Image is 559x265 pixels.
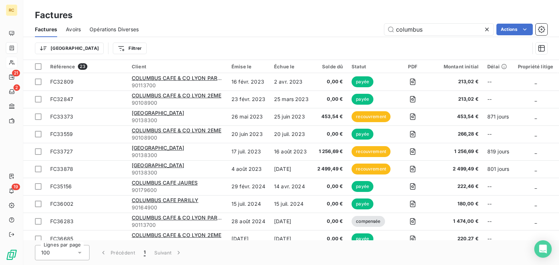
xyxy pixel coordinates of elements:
div: PDF [399,64,426,69]
span: [GEOGRAPHIC_DATA] [132,162,185,168]
button: [GEOGRAPHIC_DATA] [35,43,104,54]
span: payée [352,181,373,192]
div: Échue le [274,64,309,69]
span: _ [535,183,537,189]
span: 90138300 [132,169,223,176]
td: [DATE] [270,213,313,230]
span: 19 [12,184,20,190]
td: -- [483,195,514,213]
span: _ [535,166,537,172]
span: 0,00 € [317,131,343,138]
span: FC36002 [50,201,74,207]
button: Précédent [95,245,139,260]
span: [GEOGRAPHIC_DATA] [132,145,185,151]
div: Propriété litige [518,64,553,69]
span: recouvrement [352,164,390,174]
td: -- [483,230,514,248]
span: 0,00 € [317,78,343,85]
span: compensée [352,216,385,227]
span: _ [535,131,537,137]
span: 213,02 € [435,78,479,85]
td: -- [483,178,514,195]
span: _ [535,236,537,242]
td: -- [483,91,514,108]
td: 17 juil. 2023 [227,143,270,160]
td: 15 juil. 2024 [270,195,313,213]
span: COLUMBUS CAFE PARILLY [132,197,198,203]
span: 453,54 € [435,113,479,120]
td: -- [483,213,514,230]
div: Délai [487,64,509,69]
td: -- [483,125,514,143]
span: 222,46 € [435,183,479,190]
span: 180,00 € [435,200,479,208]
span: 1 256,69 € [435,148,479,155]
span: COLUMBUS CAFE & CO LYON 2EME [132,92,221,99]
div: Montant initial [435,64,479,69]
td: 4 août 2023 [227,160,270,178]
span: recouvrement [352,111,390,122]
span: FC36685 [50,236,73,242]
td: 801 jours [483,160,514,178]
span: 90108900 [132,134,223,141]
td: 25 mars 2023 [270,91,313,108]
td: 14 avr. 2024 [270,178,313,195]
span: FC33559 [50,131,73,137]
span: 1 256,69 € [317,148,343,155]
button: Actions [496,24,533,35]
span: 1 474,00 € [435,218,479,225]
span: FC36283 [50,218,74,224]
td: 20 juil. 2023 [270,125,313,143]
span: payée [352,94,373,105]
span: 213,02 € [435,96,479,103]
span: 90179600 [132,186,223,194]
span: _ [535,79,537,85]
span: 0,00 € [317,96,343,103]
span: COLUMBUS CAFE JAURES [132,180,198,186]
span: _ [535,96,537,102]
span: 266,28 € [435,131,479,138]
span: COLUMBUS CAFE & CO LYON 2EME [132,127,221,133]
span: 2 499,49 € [317,165,343,173]
div: Client [132,64,223,69]
span: 90164900 [132,204,223,211]
span: 220,27 € [435,235,479,242]
td: 28 août 2024 [227,213,270,230]
div: Émise le [231,64,265,69]
span: 2 499,49 € [435,165,479,173]
span: 0,00 € [317,183,343,190]
span: FC32809 [50,79,74,85]
span: payée [352,233,373,244]
td: [DATE] [270,230,313,248]
span: FC32847 [50,96,73,102]
span: 453,54 € [317,113,343,120]
span: _ [535,218,537,224]
span: COLUMBUS CAFE & CO LYON PART DIEU [132,214,234,221]
span: 90138300 [132,117,223,124]
td: 16 août 2023 [270,143,313,160]
span: _ [535,148,537,154]
span: 21 [12,70,20,76]
td: 23 févr. 2023 [227,91,270,108]
span: 0,00 € [317,218,343,225]
span: FC33373 [50,113,73,120]
input: Rechercher [384,24,493,35]
td: -- [483,73,514,91]
td: [DATE] [270,160,313,178]
div: Statut [352,64,390,69]
span: Opérations Diverses [90,26,139,33]
span: 23 [78,63,87,70]
span: 0,00 € [317,200,343,208]
span: 90108900 [132,99,223,107]
td: 25 juin 2023 [270,108,313,125]
span: 90113700 [132,221,223,229]
span: Factures [35,26,57,33]
span: 100 [41,249,50,256]
h3: Factures [35,9,72,22]
div: RC [6,4,17,16]
td: 26 mai 2023 [227,108,270,125]
span: 1 [144,249,146,256]
span: payée [352,129,373,140]
span: 0,00 € [317,235,343,242]
span: payée [352,198,373,209]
